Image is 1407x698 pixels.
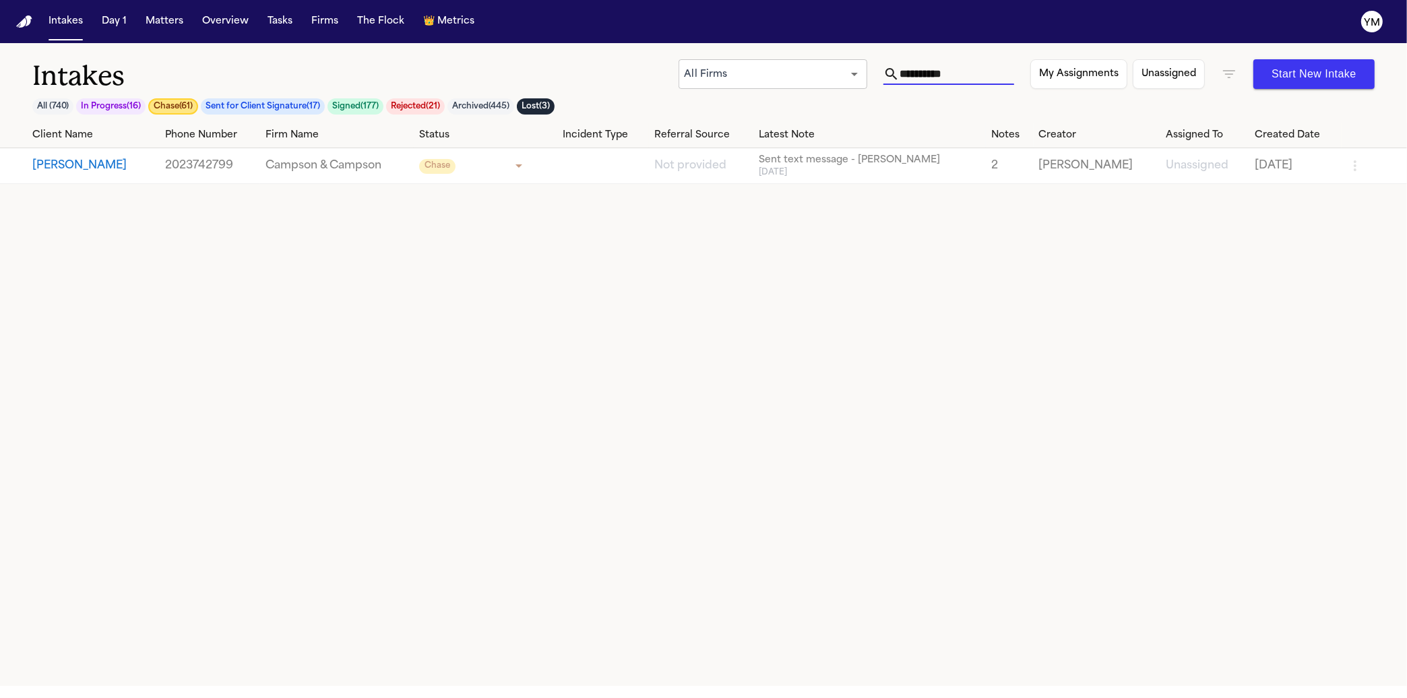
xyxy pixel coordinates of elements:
[447,98,514,115] button: Archived(445)
[1166,160,1228,171] span: Unassigned
[1039,158,1156,174] a: View details for Luis Rivera
[759,128,980,142] div: Latest Note
[991,160,998,171] span: 2
[1030,59,1127,89] button: My Assignments
[352,9,410,34] button: The Flock
[32,98,73,115] button: All (740)
[43,9,88,34] button: Intakes
[265,158,408,174] a: View details for Luis Rivera
[197,9,254,34] button: Overview
[32,128,154,142] div: Client Name
[306,9,344,34] button: Firms
[759,167,980,178] span: [DATE]
[418,9,480,34] button: crownMetrics
[148,98,198,115] button: Chase(61)
[96,9,132,34] button: Day 1
[1166,158,1244,174] a: View details for Luis Rivera
[201,98,325,115] button: Sent for Client Signature(17)
[265,128,408,142] div: Firm Name
[563,128,644,142] div: Incident Type
[991,158,1028,174] a: View details for Luis Rivera
[32,158,154,174] button: View details for Luis Rivera
[419,156,527,175] div: Update intake status
[419,128,552,142] div: Status
[32,59,679,93] h1: Intakes
[1255,158,1336,174] a: View details for Luis Rivera
[16,15,32,28] img: Finch Logo
[419,159,456,174] span: Chase
[1255,128,1336,142] div: Created Date
[517,98,555,115] button: Lost(3)
[16,15,32,28] a: Home
[1166,128,1244,142] div: Assigned To
[654,128,748,142] div: Referral Source
[1039,128,1156,142] div: Creator
[165,158,255,174] a: View details for Luis Rivera
[991,128,1028,142] div: Notes
[262,9,298,34] button: Tasks
[1253,59,1375,89] button: Start New Intake
[140,9,189,34] button: Matters
[684,69,727,80] span: All Firms
[386,98,445,115] button: Rejected(21)
[76,98,146,115] button: In Progress(16)
[759,154,980,167] span: Sent text message - [PERSON_NAME]
[1133,59,1205,89] button: Unassigned
[654,158,748,174] a: View details for Luis Rivera
[165,128,255,142] div: Phone Number
[759,154,980,178] a: View details for Luis Rivera
[654,160,726,171] span: Not provided
[327,98,383,115] button: Signed(177)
